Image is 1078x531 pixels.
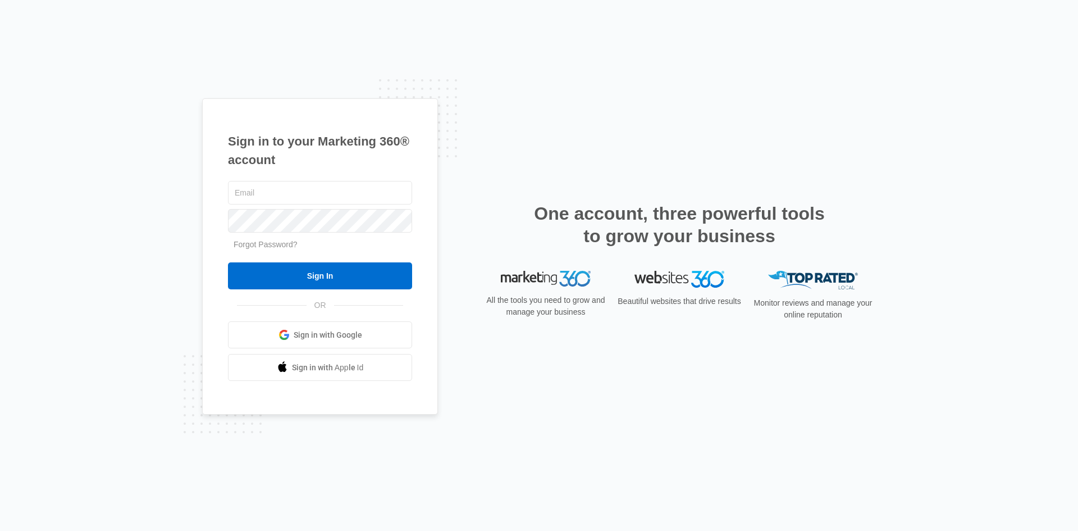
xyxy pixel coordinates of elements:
[531,202,828,247] h2: One account, three powerful tools to grow your business
[483,294,609,318] p: All the tools you need to grow and manage your business
[228,354,412,381] a: Sign in with Apple Id
[228,321,412,348] a: Sign in with Google
[750,297,876,321] p: Monitor reviews and manage your online reputation
[634,271,724,287] img: Websites 360
[294,329,362,341] span: Sign in with Google
[292,362,364,374] span: Sign in with Apple Id
[501,271,591,287] img: Marketing 360
[768,271,858,289] img: Top Rated Local
[228,132,412,169] h1: Sign in to your Marketing 360® account
[616,296,742,307] p: Beautiful websites that drive results
[228,262,412,289] input: Sign In
[307,299,334,311] span: OR
[228,181,412,205] input: Email
[234,240,298,249] a: Forgot Password?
